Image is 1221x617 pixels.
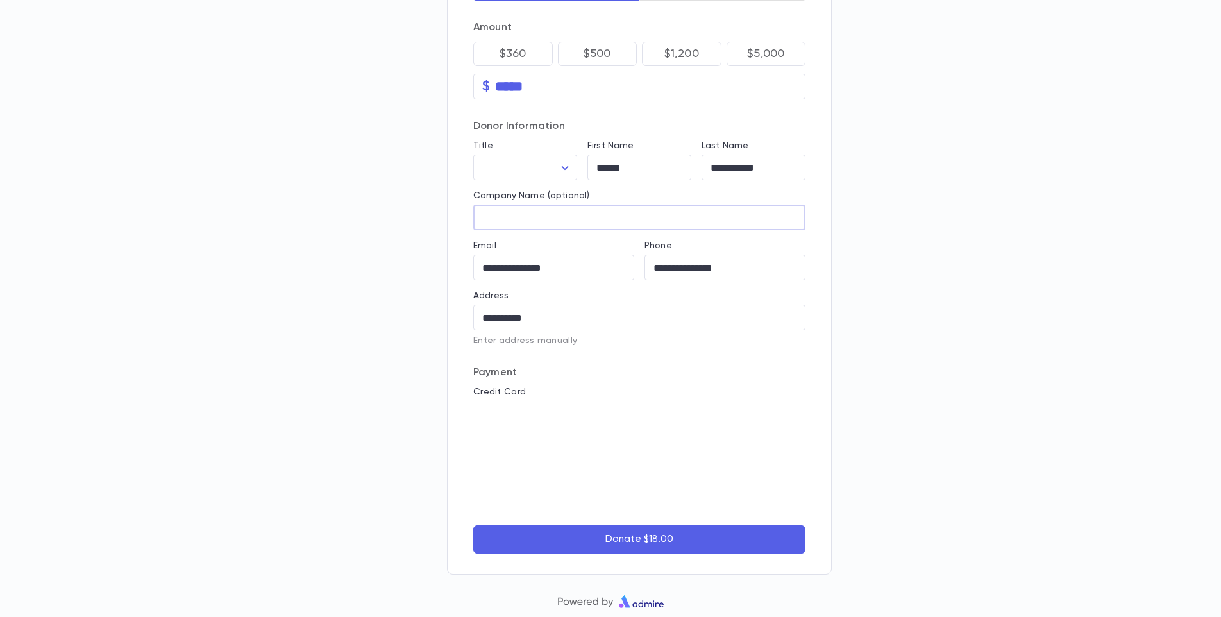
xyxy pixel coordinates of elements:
[558,42,637,66] button: $500
[473,291,509,301] label: Address
[664,47,699,60] p: $1,200
[473,335,805,346] p: Enter address manually
[473,42,553,66] button: $360
[644,241,672,251] label: Phone
[584,47,611,60] p: $500
[473,241,496,251] label: Email
[702,140,748,151] label: Last Name
[500,47,526,60] p: $360
[473,155,577,180] div: ​
[473,21,805,34] p: Amount
[482,80,490,93] p: $
[473,140,493,151] label: Title
[642,42,721,66] button: $1,200
[747,47,784,60] p: $5,000
[727,42,806,66] button: $5,000
[473,387,805,397] p: Credit Card
[473,525,805,554] button: Donate $18.00
[473,190,589,201] label: Company Name (optional)
[473,366,805,379] p: Payment
[473,120,805,133] p: Donor Information
[587,140,634,151] label: First Name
